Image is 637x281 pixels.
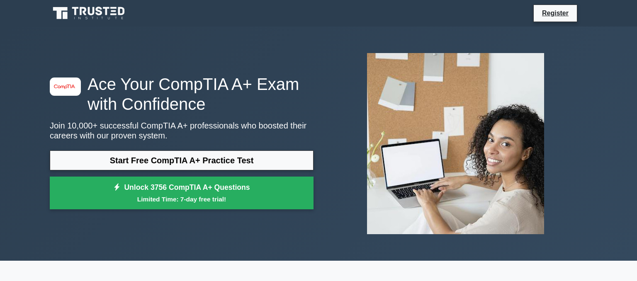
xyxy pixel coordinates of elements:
[50,177,314,210] a: Unlock 3756 CompTIA A+ QuestionsLimited Time: 7-day free trial!
[50,121,314,140] p: Join 10,000+ successful CompTIA A+ professionals who boosted their careers with our proven system.
[50,150,314,170] a: Start Free CompTIA A+ Practice Test
[60,194,303,204] small: Limited Time: 7-day free trial!
[537,8,574,18] a: Register
[50,74,314,114] h1: Ace Your CompTIA A+ Exam with Confidence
